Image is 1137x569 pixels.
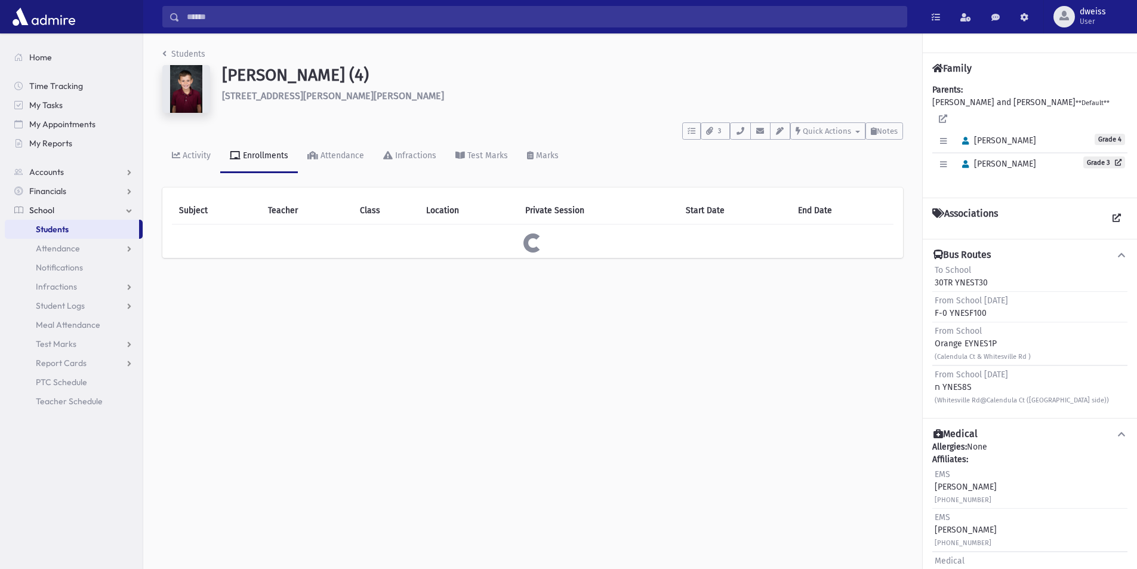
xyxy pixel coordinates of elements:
span: Financials [29,186,66,196]
a: Test Marks [5,334,143,353]
span: dweiss [1080,7,1106,17]
th: Class [353,197,419,224]
a: My Tasks [5,96,143,115]
a: Teacher Schedule [5,392,143,411]
a: Report Cards [5,353,143,373]
span: From School [DATE] [935,370,1008,380]
span: 3 [714,126,725,137]
span: From School [935,326,982,336]
h4: Bus Routes [933,249,991,262]
a: School [5,201,143,220]
div: [PERSON_NAME] [935,468,997,506]
th: Location [419,197,518,224]
a: My Reports [5,134,143,153]
a: Infractions [5,277,143,296]
button: Quick Actions [790,122,865,140]
span: [PERSON_NAME] [957,136,1036,146]
div: ח YNES8S [935,368,1109,406]
span: Notifications [36,262,83,273]
b: Affiliates: [932,454,968,465]
small: [PHONE_NUMBER] [935,496,991,504]
a: Student Logs [5,296,143,315]
img: 9kAAAAAAAAAAAAAAAAAAAAAAAAAAAAAAAAAAAAAAAAAAAAAAAAAAAAAAAAAAAAAAAAAAAAAAAAAAAAAAAAAAAAAAAAAAAAAAA... [162,65,210,113]
b: Allergies: [932,442,967,452]
th: Start Date [679,197,791,224]
a: View all Associations [1106,208,1127,229]
div: Attendance [318,150,364,161]
span: Attendance [36,243,80,254]
small: (Whitesville Rd@Calendula Ct ([GEOGRAPHIC_DATA] side)) [935,396,1109,404]
nav: breadcrumb [162,48,205,65]
button: 3 [701,122,730,140]
a: Enrollments [220,140,298,173]
span: From School [DATE] [935,296,1008,306]
a: Notifications [5,258,143,277]
span: Teacher Schedule [36,396,103,407]
div: F-0 YNESF100 [935,294,1008,319]
div: [PERSON_NAME] [935,511,997,549]
h4: Medical [933,428,978,441]
h4: Family [932,63,972,74]
span: To School [935,265,971,275]
a: Meal Attendance [5,315,143,334]
b: Parents: [932,85,963,95]
button: Medical [932,428,1127,441]
span: PTC Schedule [36,377,87,387]
span: My Tasks [29,100,63,110]
span: Notes [877,127,898,136]
a: Time Tracking [5,76,143,96]
th: Private Session [518,197,679,224]
a: Home [5,48,143,67]
a: Financials [5,182,143,201]
span: Accounts [29,167,64,177]
img: AdmirePro [10,5,78,29]
th: Teacher [261,197,353,224]
div: 30TR YNEST30 [935,264,988,289]
span: Medical [935,556,965,566]
span: My Appointments [29,119,95,130]
span: Report Cards [36,358,87,368]
span: Grade 4 [1095,134,1125,145]
span: User [1080,17,1106,26]
a: Marks [517,140,568,173]
button: Bus Routes [932,249,1127,262]
span: EMS [935,469,950,479]
a: Accounts [5,162,143,182]
span: Time Tracking [29,81,83,91]
input: Search [180,6,907,27]
div: Marks [534,150,559,161]
span: Students [36,224,69,235]
div: [PERSON_NAME] and [PERSON_NAME] [932,84,1127,188]
a: Infractions [374,140,446,173]
span: Infractions [36,281,77,292]
a: Students [162,49,205,59]
a: Attendance [5,239,143,258]
span: Meal Attendance [36,319,100,330]
h1: [PERSON_NAME] (4) [222,65,903,85]
button: Notes [865,122,903,140]
div: Activity [180,150,211,161]
small: (Calendula Ct & Whitesville Rd ) [935,353,1031,361]
a: Grade 3 [1083,156,1125,168]
span: Test Marks [36,339,76,349]
h4: Associations [932,208,998,229]
span: EMS [935,512,950,522]
th: End Date [791,197,893,224]
a: Attendance [298,140,374,173]
small: [PHONE_NUMBER] [935,539,991,547]
span: Student Logs [36,300,85,311]
div: Orange EYNES1P [935,325,1031,362]
div: Test Marks [465,150,508,161]
span: [PERSON_NAME] [957,159,1036,169]
a: Activity [162,140,220,173]
a: PTC Schedule [5,373,143,392]
span: My Reports [29,138,72,149]
span: Home [29,52,52,63]
span: Quick Actions [803,127,851,136]
div: Enrollments [241,150,288,161]
h6: [STREET_ADDRESS][PERSON_NAME][PERSON_NAME] [222,90,903,102]
a: Test Marks [446,140,517,173]
a: Students [5,220,139,239]
span: School [29,205,54,216]
th: Subject [172,197,261,224]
